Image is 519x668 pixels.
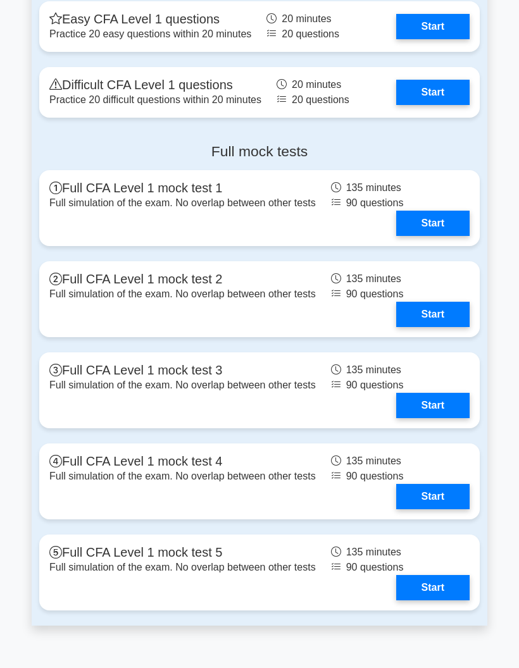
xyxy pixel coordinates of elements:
[396,80,470,105] a: Start
[396,575,470,600] a: Start
[396,302,470,327] a: Start
[396,393,470,418] a: Start
[396,211,470,236] a: Start
[39,143,480,160] h4: Full mock tests
[396,484,470,509] a: Start
[396,14,470,39] a: Start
